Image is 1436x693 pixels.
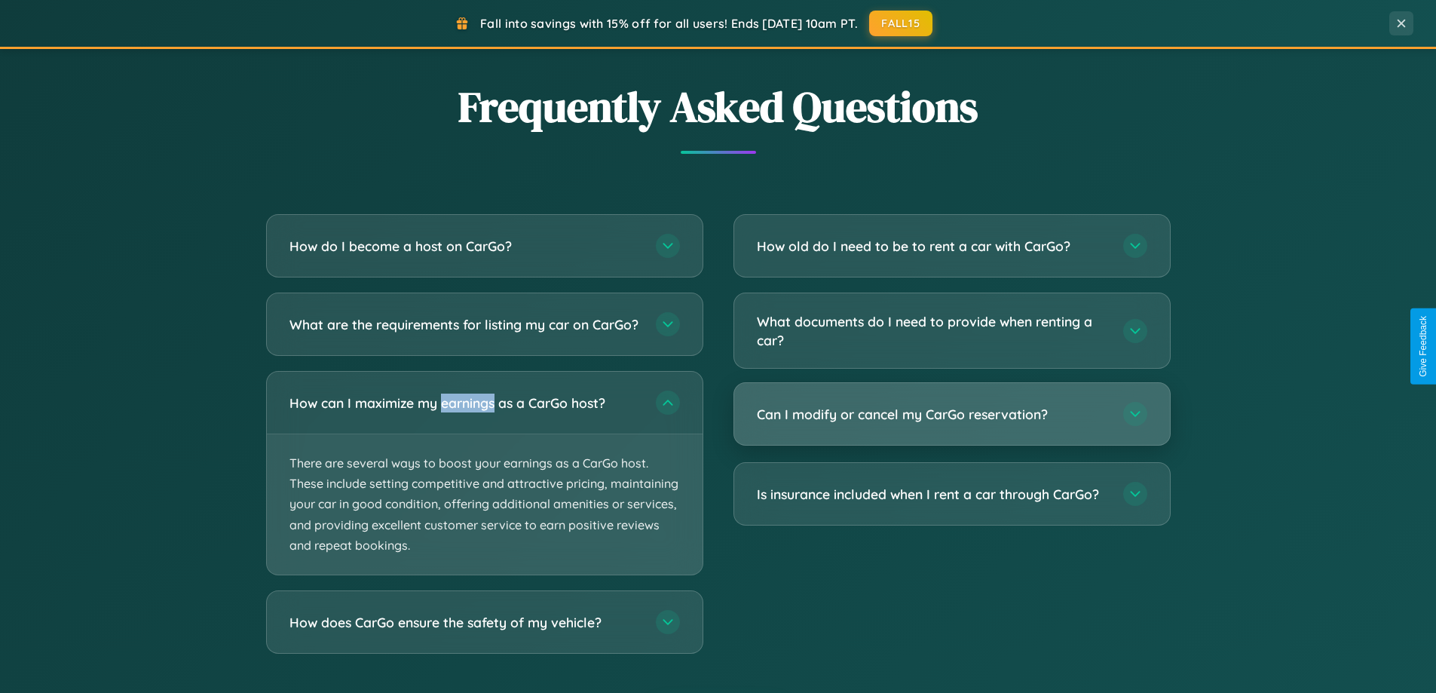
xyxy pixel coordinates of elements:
h3: What documents do I need to provide when renting a car? [757,312,1108,349]
h3: How old do I need to be to rent a car with CarGo? [757,237,1108,256]
span: Fall into savings with 15% off for all users! Ends [DATE] 10am PT. [480,16,858,31]
h2: Frequently Asked Questions [266,78,1171,136]
h3: Is insurance included when I rent a car through CarGo? [757,485,1108,504]
div: Give Feedback [1418,316,1428,377]
h3: How does CarGo ensure the safety of my vehicle? [289,613,641,632]
h3: Can I modify or cancel my CarGo reservation? [757,405,1108,424]
h3: How do I become a host on CarGo? [289,237,641,256]
h3: What are the requirements for listing my car on CarGo? [289,315,641,334]
p: There are several ways to boost your earnings as a CarGo host. These include setting competitive ... [267,434,703,575]
h3: How can I maximize my earnings as a CarGo host? [289,394,641,412]
button: FALL15 [869,11,932,36]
